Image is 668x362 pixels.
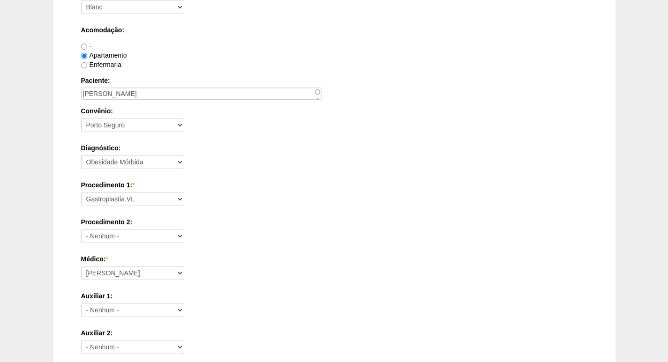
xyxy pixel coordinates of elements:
[81,143,587,153] label: Diagnóstico:
[81,25,587,35] label: Acomodação:
[81,44,87,50] input: -
[81,217,587,227] label: Procedimento 2:
[81,53,87,59] input: Apartamento
[81,42,92,50] label: -
[81,62,87,68] input: Enfermaria
[81,328,587,338] label: Auxiliar 2:
[81,52,127,59] label: Apartamento
[81,106,587,116] label: Convênio:
[81,254,587,264] label: Médico:
[81,291,587,301] label: Auxiliar 1:
[81,61,121,68] label: Enfermaria
[105,255,108,263] span: Este campo é obrigatório.
[132,181,135,189] span: Este campo é obrigatório.
[81,180,587,190] label: Procedimento 1:
[81,76,587,85] label: Paciente:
